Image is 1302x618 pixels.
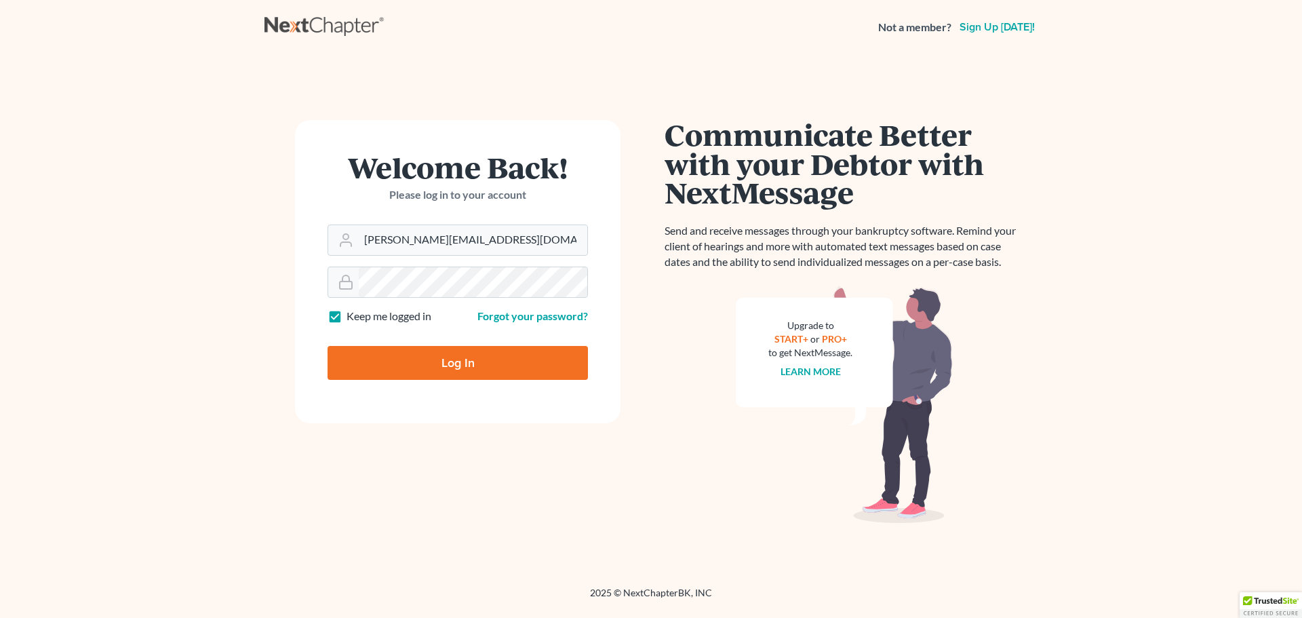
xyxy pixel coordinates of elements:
[665,120,1024,207] h1: Communicate Better with your Debtor with NextMessage
[736,286,953,524] img: nextmessage_bg-59042aed3d76b12b5cd301f8e5b87938c9018125f34e5fa2b7a6b67550977c72.svg
[328,153,588,182] h1: Welcome Back!
[264,586,1038,611] div: 2025 © NextChapterBK, INC
[810,333,820,345] span: or
[878,20,951,35] strong: Not a member?
[957,22,1038,33] a: Sign up [DATE]!
[477,309,588,322] a: Forgot your password?
[328,346,588,380] input: Log In
[665,223,1024,270] p: Send and receive messages through your bankruptcy software. Remind your client of hearings and mo...
[328,187,588,203] p: Please log in to your account
[1240,592,1302,618] div: TrustedSite Certified
[359,225,587,255] input: Email Address
[768,346,852,360] div: to get NextMessage.
[774,333,808,345] a: START+
[768,319,852,332] div: Upgrade to
[347,309,431,324] label: Keep me logged in
[781,366,841,377] a: Learn more
[822,333,847,345] a: PRO+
